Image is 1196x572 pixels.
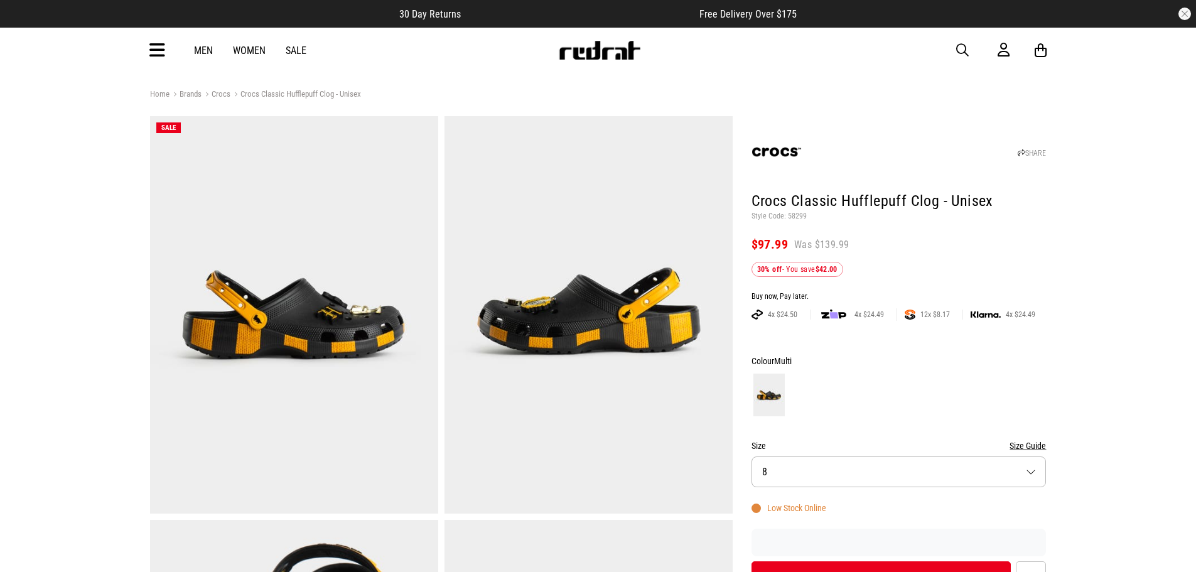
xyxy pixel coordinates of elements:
[558,41,641,60] img: Redrat logo
[161,124,176,132] span: SALE
[150,89,170,99] a: Home
[202,89,230,101] a: Crocs
[905,310,915,320] img: SPLITPAY
[752,536,1047,549] iframe: Customer reviews powered by Trustpilot
[699,8,797,20] span: Free Delivery Over $175
[194,45,213,57] a: Men
[757,265,782,274] b: 30% off
[1010,438,1046,453] button: Size Guide
[849,310,889,320] span: 4x $24.49
[753,374,785,416] img: Multi
[774,356,792,366] span: Multi
[230,89,361,101] a: Crocs Classic Hufflepuff Clog - Unisex
[399,8,461,20] span: 30 Day Returns
[286,45,306,57] a: Sale
[821,308,846,321] img: zip
[915,310,955,320] span: 12x $8.17
[1001,310,1040,320] span: 4x $24.49
[794,238,849,252] span: Was $139.99
[170,89,202,101] a: Brands
[752,292,1047,302] div: Buy now, Pay later.
[752,503,826,513] div: Low Stock Online
[763,310,802,320] span: 4x $24.50
[1018,149,1046,158] a: SHARE
[444,116,733,514] img: Crocs Classic Hufflepuff Clog - Unisex in Multi
[752,262,843,277] div: - You save
[816,265,838,274] b: $42.00
[752,192,1047,212] h1: Crocs Classic Hufflepuff Clog - Unisex
[752,456,1047,487] button: 8
[752,438,1047,453] div: Size
[233,45,266,57] a: Women
[150,116,438,514] img: Crocs Classic Hufflepuff Clog - Unisex in Multi
[752,237,788,252] span: $97.99
[486,8,674,20] iframe: Customer reviews powered by Trustpilot
[752,212,1047,222] p: Style Code: 58299
[752,310,763,320] img: AFTERPAY
[971,311,1001,318] img: KLARNA
[762,466,767,478] span: 8
[752,353,1047,369] div: Colour
[752,127,802,177] img: Crocs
